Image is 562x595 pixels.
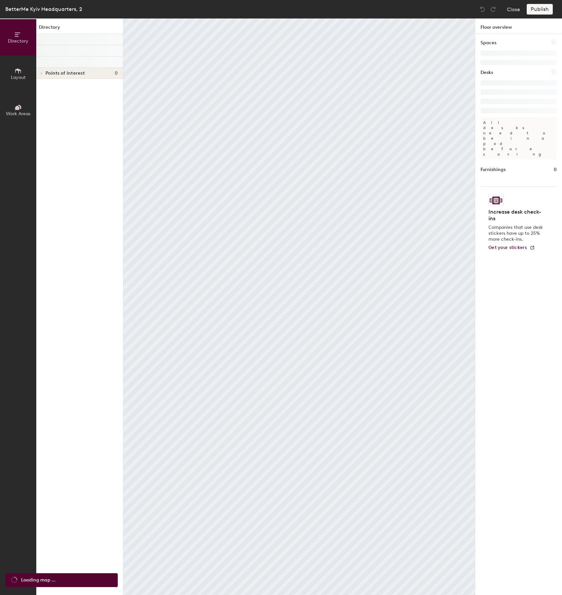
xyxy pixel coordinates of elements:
[488,225,545,242] p: Companies that use desk stickers have up to 25% more check-ins.
[5,5,82,13] div: BetterMe Kyiv Headquarters, 2
[488,195,504,206] img: Sticker logo
[481,39,496,47] h1: Spaces
[8,38,28,44] span: Directory
[479,6,486,13] img: Undo
[490,6,496,13] img: Redo
[481,69,493,76] h1: Desks
[6,111,30,117] span: Work Areas
[475,18,562,34] h1: Floor overview
[481,166,506,173] h1: Furnishings
[507,4,520,15] button: Close
[488,209,545,222] h4: Increase desk check-ins
[481,117,557,159] p: All desks need to be in a pod before saving
[36,24,123,34] h1: Directory
[554,166,557,173] h1: 0
[115,71,118,76] span: 0
[488,245,527,250] span: Get your stickers
[21,577,55,584] span: Loading map ...
[11,75,26,80] span: Layout
[488,245,535,251] a: Get your stickers
[46,71,85,76] span: Points of interest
